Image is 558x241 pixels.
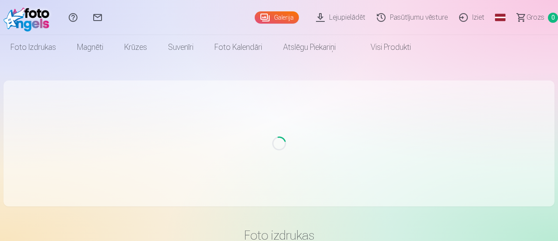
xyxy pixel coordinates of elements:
span: Grozs [526,12,544,23]
a: Suvenīri [158,35,204,59]
a: Krūzes [114,35,158,59]
span: 0 [548,13,558,23]
a: Galerija [255,11,299,24]
a: Foto kalendāri [204,35,273,59]
img: /fa1 [4,3,54,31]
a: Atslēgu piekariņi [273,35,346,59]
a: Magnēti [67,35,114,59]
a: Visi produkti [346,35,421,59]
